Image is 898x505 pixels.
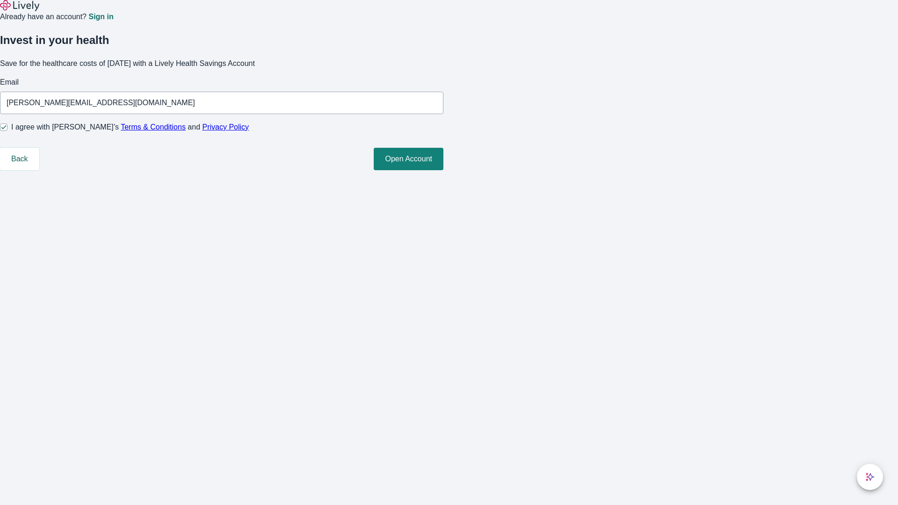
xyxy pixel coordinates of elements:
a: Sign in [88,13,113,21]
button: Open Account [374,148,443,170]
span: I agree with [PERSON_NAME]’s and [11,122,249,133]
a: Privacy Policy [203,123,249,131]
a: Terms & Conditions [121,123,186,131]
button: chat [857,464,883,490]
svg: Lively AI Assistant [865,472,875,482]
